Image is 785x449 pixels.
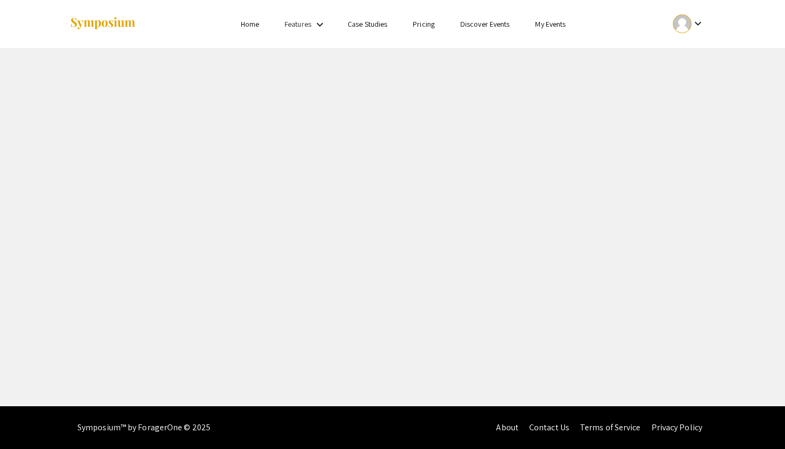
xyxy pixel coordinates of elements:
[69,17,136,31] img: Symposium by ForagerOne
[651,422,702,433] a: Privacy Policy
[348,19,387,29] a: Case Studies
[496,422,519,433] a: About
[529,422,569,433] a: Contact Us
[580,422,641,433] a: Terms of Service
[740,401,777,441] iframe: Chat
[241,19,259,29] a: Home
[662,12,716,36] button: Expand account dropdown
[460,19,510,29] a: Discover Events
[413,19,435,29] a: Pricing
[535,19,566,29] a: My Events
[77,406,210,449] div: Symposium™ by ForagerOne © 2025
[285,19,311,29] a: Features
[692,17,704,30] mat-icon: Expand account dropdown
[313,18,326,31] mat-icon: Expand Features list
